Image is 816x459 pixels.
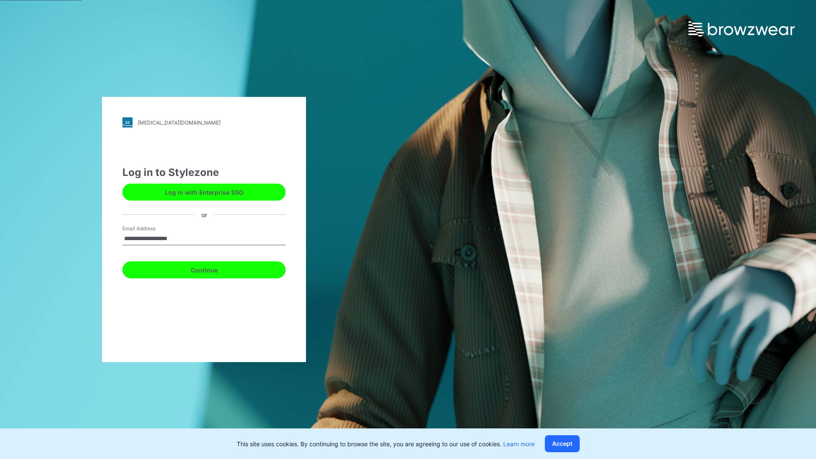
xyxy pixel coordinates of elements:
[195,210,214,219] div: or
[503,440,535,448] a: Learn more
[122,117,133,127] img: stylezone-logo.562084cfcfab977791bfbf7441f1a819.svg
[122,117,286,127] a: [MEDICAL_DATA][DOMAIN_NAME]
[122,261,286,278] button: Continue
[138,119,221,126] div: [MEDICAL_DATA][DOMAIN_NAME]
[688,21,795,37] img: browzwear-logo.e42bd6dac1945053ebaf764b6aa21510.svg
[237,439,535,448] p: This site uses cookies. By continuing to browse the site, you are agreeing to our use of cookies.
[545,435,580,452] button: Accept
[122,165,286,180] div: Log in to Stylezone
[122,184,286,201] button: Log in with Enterprise SSO
[122,225,182,232] label: Email Address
